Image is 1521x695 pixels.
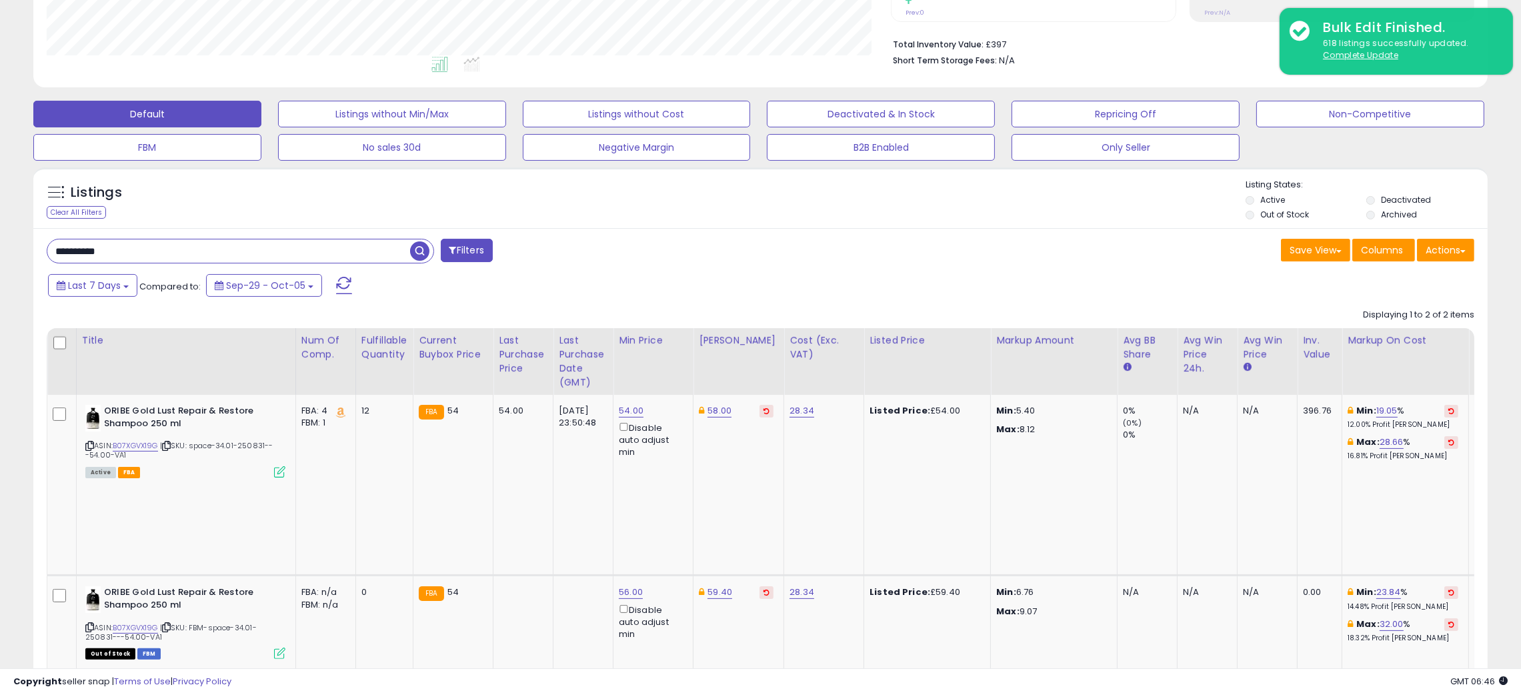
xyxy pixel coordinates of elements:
small: FBA [419,405,443,420]
div: Avg Win Price [1243,333,1292,362]
p: 18.32% Profit [PERSON_NAME] [1348,634,1458,643]
div: Bulk Edit Finished. [1313,18,1503,37]
p: 6.76 [996,586,1107,598]
li: £397 [893,35,1464,51]
a: 28.34 [790,404,814,418]
a: 32.00 [1380,618,1404,631]
div: FBA: 4 [301,405,345,417]
div: Inv. value [1303,333,1336,362]
b: Max: [1356,436,1380,448]
strong: Min: [996,404,1016,417]
button: No sales 30d [278,134,506,161]
b: Listed Price: [870,404,930,417]
a: 56.00 [619,586,643,599]
a: 54.00 [619,404,643,418]
div: 0% [1123,405,1177,417]
img: 31+Vw4FKl8L._SL40_.jpg [85,405,101,432]
div: ASIN: [85,405,285,476]
button: Only Seller [1012,134,1240,161]
div: N/A [1123,586,1167,598]
div: [PERSON_NAME] [699,333,778,347]
small: Avg Win Price. [1243,362,1251,374]
div: Disable auto adjust min [619,420,683,458]
div: Disable auto adjust min [619,602,683,640]
div: Listed Price [870,333,985,347]
p: 9.07 [996,606,1107,618]
button: B2B Enabled [767,134,995,161]
div: FBA: n/a [301,586,345,598]
b: Short Term Storage Fees: [893,55,997,66]
a: B07XGVX19G [113,440,158,452]
div: Markup Amount [996,333,1112,347]
span: | SKU: space-34.01-250831---54.00-VA1 [85,440,273,460]
div: 0 [361,586,403,598]
div: % [1348,618,1458,643]
b: Min: [1356,586,1376,598]
a: 28.66 [1380,436,1404,449]
div: Min Price [619,333,687,347]
button: Negative Margin [523,134,751,161]
div: % [1348,436,1458,461]
a: Privacy Policy [173,675,231,688]
button: Default [33,101,261,127]
button: Sep-29 - Oct-05 [206,274,322,297]
div: 54.00 [499,405,543,417]
div: 12 [361,405,403,417]
div: Cost (Exc. VAT) [790,333,858,362]
u: Complete Update [1323,49,1398,61]
a: 59.40 [707,586,732,599]
div: Title [82,333,290,347]
button: FBM [33,134,261,161]
b: Listed Price: [870,586,930,598]
div: Last Purchase Date (GMT) [559,333,607,390]
div: N/A [1243,405,1287,417]
div: 618 listings successfully updated. [1313,37,1503,62]
p: 16.81% Profit [PERSON_NAME] [1348,452,1458,461]
div: Avg Win Price 24h. [1183,333,1232,376]
div: Current Buybox Price [419,333,487,362]
img: 31+Vw4FKl8L._SL40_.jpg [85,586,101,613]
a: 23.84 [1376,586,1401,599]
button: Actions [1417,239,1474,261]
div: Displaying 1 to 2 of 2 items [1363,309,1474,321]
small: Prev: N/A [1204,9,1230,17]
button: Last 7 Days [48,274,137,297]
label: Deactivated [1381,194,1431,205]
div: 0.00 [1303,586,1332,598]
div: N/A [1243,586,1287,598]
span: N/A [999,54,1015,67]
button: Non-Competitive [1256,101,1484,127]
span: FBA [118,467,141,478]
strong: Copyright [13,675,62,688]
p: 14.48% Profit [PERSON_NAME] [1348,602,1458,612]
button: Save View [1281,239,1350,261]
div: Fulfillable Quantity [361,333,407,362]
div: N/A [1183,405,1227,417]
p: 5.40 [996,405,1107,417]
a: 28.34 [790,586,814,599]
h5: Listings [71,183,122,202]
a: B07XGVX19G [113,622,158,634]
div: [DATE] 23:50:48 [559,405,603,429]
div: 0% [1123,429,1177,441]
span: Compared to: [139,280,201,293]
button: Filters [441,239,493,262]
a: Terms of Use [114,675,171,688]
small: Prev: 0 [906,9,924,17]
label: Archived [1381,209,1417,220]
div: FBM: 1 [301,417,345,429]
div: N/A [1183,586,1227,598]
div: Clear All Filters [47,206,106,219]
div: Num of Comp. [301,333,350,362]
b: Min: [1356,404,1376,417]
span: All listings that are currently out of stock and unavailable for purchase on Amazon [85,648,135,660]
a: 19.05 [1376,404,1398,418]
small: Avg BB Share. [1123,362,1131,374]
b: ORIBE Gold Lust Repair & Restore Shampoo 250 ml [104,586,266,614]
b: Total Inventory Value: [893,39,984,50]
div: Avg BB Share [1123,333,1172,362]
strong: Min: [996,586,1016,598]
div: FBM: n/a [301,599,345,611]
span: Sep-29 - Oct-05 [226,279,305,292]
b: ORIBE Gold Lust Repair & Restore Shampoo 250 ml [104,405,266,433]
